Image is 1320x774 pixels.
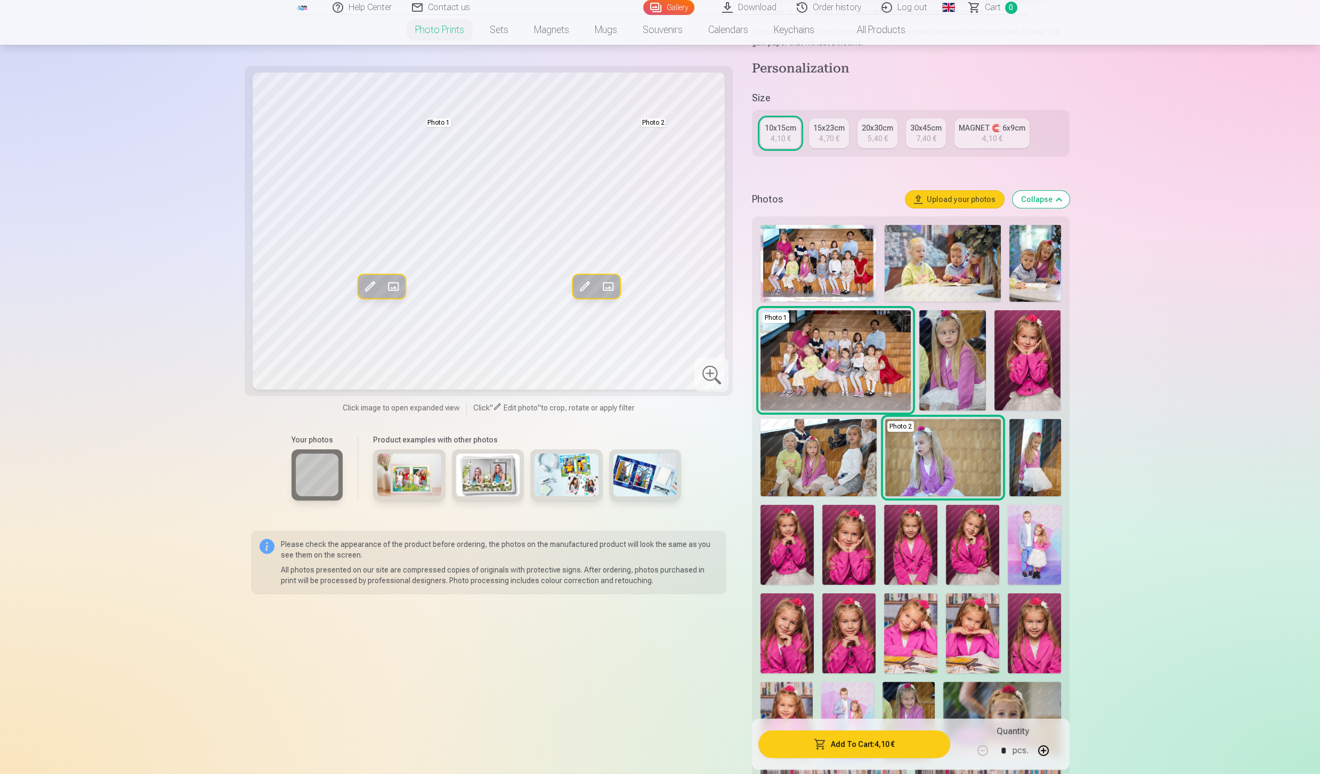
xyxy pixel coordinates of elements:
div: 5,40 € [868,133,888,144]
span: 0 [1005,2,1017,14]
span: to crop, rotate or apply filter [541,404,635,412]
a: Sets [477,15,521,45]
a: Souvenirs [630,15,695,45]
h6: Your photos [291,434,343,445]
a: Calendars [695,15,761,45]
a: 30x45cm7,40 € [906,118,946,148]
h4: Personalization [752,61,1069,78]
div: 15x23cm [813,123,845,133]
div: pcs. [1013,738,1029,763]
span: " [538,404,541,412]
a: 15x23cm4,70 € [809,118,849,148]
h6: Product examples with other photos [369,434,685,445]
div: 4,10 € [982,133,1002,144]
span: Click image to open expanded view [343,402,460,413]
p: Please check the appearance of the product before ordering, the photos on the manufactured produc... [281,539,718,560]
button: Upload your photos [905,191,1004,208]
button: Add To Cart:4,10 € [758,730,950,758]
a: All products [827,15,918,45]
a: MAGNET 🧲 6x9cm4,10 € [954,118,1030,148]
a: 10x15cm4,10 € [760,118,800,148]
span: Edit photo [504,404,538,412]
div: 4,10 € [771,133,791,144]
div: 10x15cm [765,123,796,133]
span: Сart [985,1,1001,14]
h5: Size [752,91,1069,106]
div: MAGNET 🧲 6x9cm [959,123,1025,133]
span: " [490,404,493,412]
a: 20x30cm5,40 € [857,118,897,148]
h5: Photos [752,192,896,207]
a: Magnets [521,15,582,45]
a: Photo prints [402,15,477,45]
div: 7,40 € [916,133,936,144]
h5: Quantity [997,725,1029,738]
p: All photos presented on our site are compressed copies of originals with protective signs. After ... [281,565,718,586]
a: Keychains [761,15,827,45]
button: Collapse [1013,191,1070,208]
div: Photo 2 [887,421,914,432]
img: /fa1 [297,4,309,11]
span: Click [473,404,490,412]
a: Mugs [582,15,630,45]
div: 30x45cm [910,123,942,133]
div: 4,70 € [819,133,839,144]
div: 20x30cm [862,123,893,133]
div: Photo 1 [763,312,789,323]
